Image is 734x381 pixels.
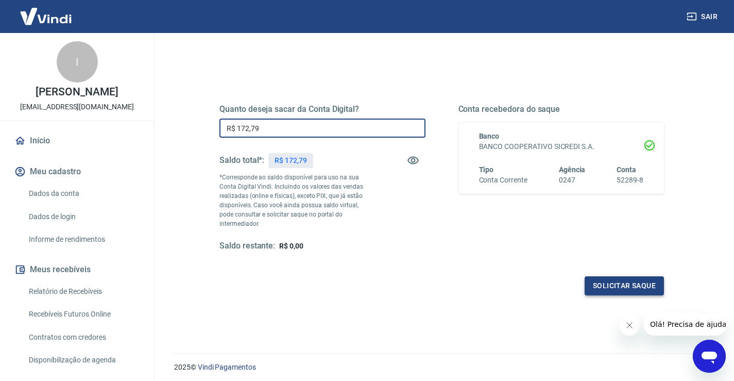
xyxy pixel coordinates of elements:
[6,7,87,15] span: Olá! Precisa de ajuda?
[275,155,307,166] p: R$ 172,79
[25,327,142,348] a: Contratos com credores
[479,175,527,186] h6: Conta Corrente
[219,155,264,165] h5: Saldo total*:
[12,160,142,183] button: Meu cadastro
[559,175,586,186] h6: 0247
[685,7,722,26] button: Sair
[693,340,726,373] iframe: Botão para abrir a janela de mensagens
[619,315,640,336] iframe: Fechar mensagem
[36,87,118,97] p: [PERSON_NAME]
[458,104,664,114] h5: Conta recebedora do saque
[279,242,303,250] span: R$ 0,00
[219,173,374,228] p: *Corresponde ao saldo disponível para uso na sua Conta Digital Vindi. Incluindo os valores das ve...
[585,276,664,295] button: Solicitar saque
[12,1,79,32] img: Vindi
[12,258,142,281] button: Meus recebíveis
[57,41,98,82] div: I
[617,165,636,174] span: Conta
[25,304,142,325] a: Recebíveis Futuros Online
[219,241,275,252] h5: Saldo restante:
[559,165,586,174] span: Agência
[25,206,142,227] a: Dados de login
[25,183,142,204] a: Dados da conta
[479,165,494,174] span: Tipo
[479,141,644,152] h6: BANCO COOPERATIVO SICREDI S.A.
[20,102,134,112] p: [EMAIL_ADDRESS][DOMAIN_NAME]
[12,129,142,152] a: Início
[174,362,709,373] p: 2025 ©
[479,132,500,140] span: Banco
[219,104,425,114] h5: Quanto deseja sacar da Conta Digital?
[644,313,726,336] iframe: Mensagem da empresa
[25,281,142,302] a: Relatório de Recebíveis
[25,350,142,371] a: Disponibilização de agenda
[25,229,142,250] a: Informe de rendimentos
[617,175,643,186] h6: 52289-8
[198,363,256,371] a: Vindi Pagamentos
